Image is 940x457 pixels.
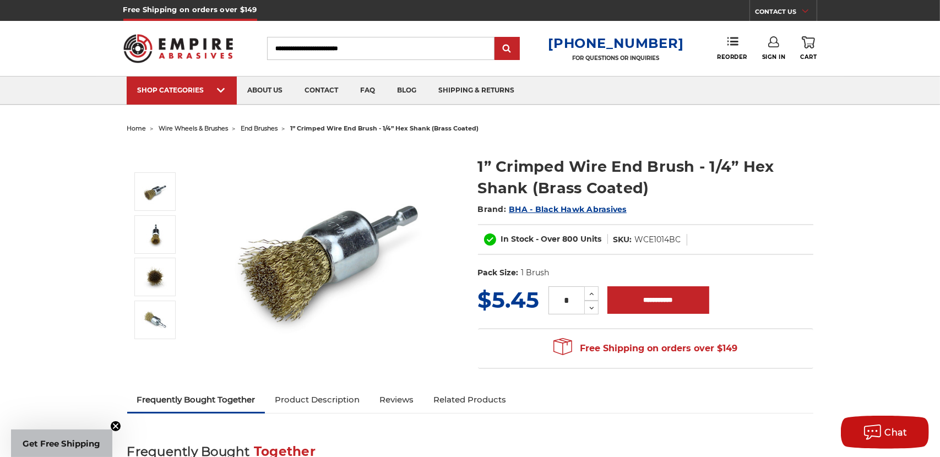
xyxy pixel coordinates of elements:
[11,429,112,457] div: Get Free ShippingClose teaser
[142,221,169,248] img: 1" end brush with brass coated wires
[756,6,817,21] a: CONTACT US
[294,77,350,105] a: contact
[563,234,579,244] span: 800
[142,178,169,205] img: brass coated 1 inch end brush
[885,427,908,438] span: Chat
[548,55,683,62] p: FOR QUESTIONS OR INQUIRIES
[387,77,428,105] a: blog
[613,234,632,246] dt: SKU:
[635,234,681,246] dd: WCE1014BC
[717,53,747,61] span: Reorder
[496,38,518,60] input: Submit
[501,234,534,244] span: In Stock
[717,36,747,60] a: Reorder
[478,286,540,313] span: $5.45
[553,338,737,360] span: Free Shipping on orders over $149
[241,124,278,132] a: end brushes
[762,53,786,61] span: Sign In
[478,156,813,199] h1: 1” Crimped Wire End Brush - 1/4” Hex Shank (Brass Coated)
[536,234,561,244] span: - Over
[548,35,683,51] a: [PHONE_NUMBER]
[428,77,526,105] a: shipping & returns
[800,36,817,61] a: Cart
[350,77,387,105] a: faq
[221,144,442,364] img: brass coated 1 inch end brush
[291,124,479,132] span: 1” crimped wire end brush - 1/4” hex shank (brass coated)
[423,388,516,412] a: Related Products
[509,204,627,214] a: BHA - Black Hawk Abrasives
[841,416,929,449] button: Chat
[127,124,146,132] a: home
[521,267,549,279] dd: 1 Brush
[142,306,169,334] img: 1” Crimped Wire End Brush - 1/4” Hex Shank (Brass Coated)
[581,234,602,244] span: Units
[370,388,423,412] a: Reviews
[265,388,370,412] a: Product Description
[478,267,519,279] dt: Pack Size:
[127,388,265,412] a: Frequently Bought Together
[478,204,507,214] span: Brand:
[159,124,229,132] a: wire wheels & brushes
[138,86,226,94] div: SHOP CATEGORIES
[142,263,169,291] img: brass coated crimped wire end brush
[800,53,817,61] span: Cart
[237,77,294,105] a: about us
[123,27,233,70] img: Empire Abrasives
[23,438,101,449] span: Get Free Shipping
[110,421,121,432] button: Close teaser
